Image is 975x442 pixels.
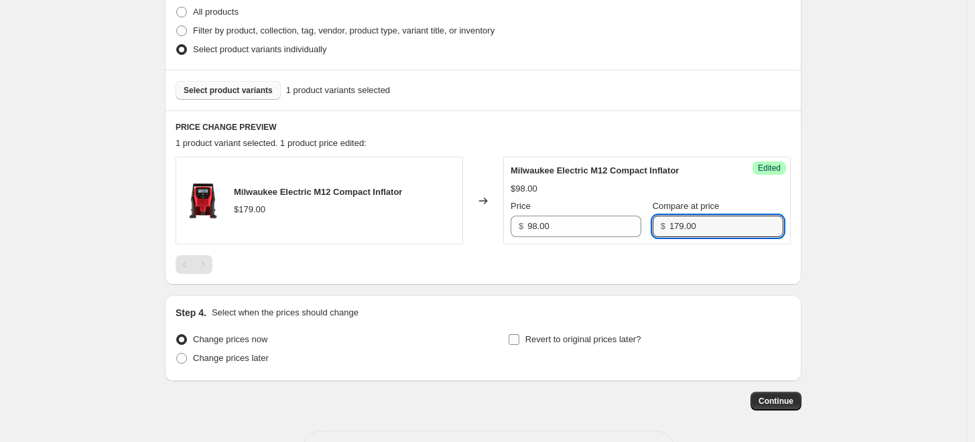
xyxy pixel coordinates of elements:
[193,334,267,344] span: Change prices now
[193,25,495,35] span: Filter by product, collection, tag, vendor, product type, variant title, or inventory
[184,85,273,96] span: Select product variants
[193,44,326,54] span: Select product variants individually
[525,334,641,344] span: Revert to original prices later?
[176,138,367,148] span: 1 product variant selected. 1 product price edited:
[653,201,720,211] span: Compare at price
[193,7,239,17] span: All products
[511,182,537,196] div: $98.00
[519,221,523,231] span: $
[212,306,359,319] p: Select when the prices should change
[176,255,212,274] nav: Pagination
[176,306,206,319] h2: Step 4.
[286,84,390,97] span: 1 product variants selected
[751,392,801,411] button: Continue
[183,181,223,221] img: 258350_80x.jpg
[661,221,665,231] span: $
[758,163,781,173] span: Edited
[759,396,793,407] span: Continue
[176,81,281,100] button: Select product variants
[234,203,265,216] div: $179.00
[234,187,402,197] span: Milwaukee Electric M12 Compact Inflator
[193,353,269,363] span: Change prices later
[511,201,531,211] span: Price
[511,165,679,175] span: Milwaukee Electric M12 Compact Inflator
[176,122,791,133] h6: PRICE CHANGE PREVIEW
